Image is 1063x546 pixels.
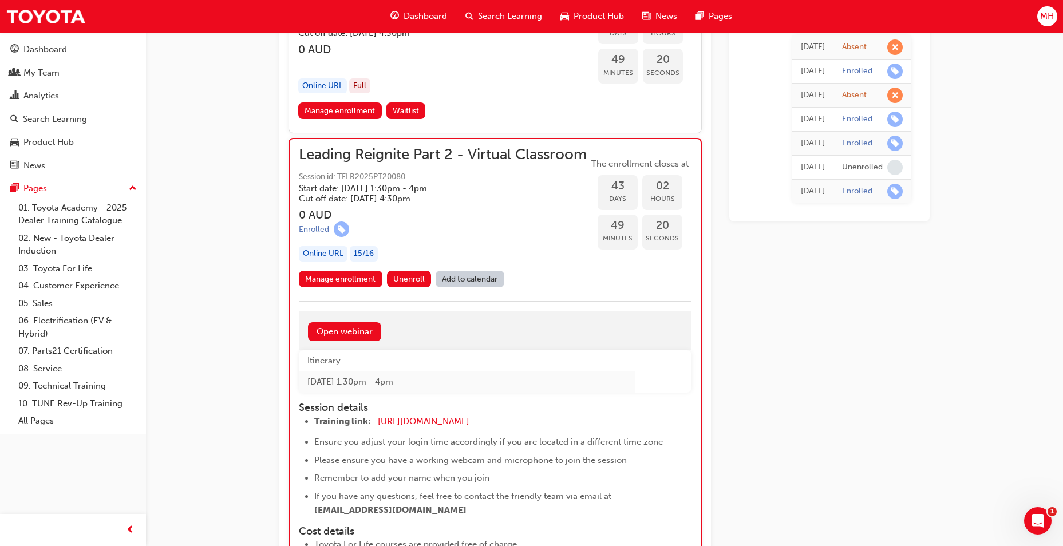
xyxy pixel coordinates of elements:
[642,9,651,23] span: news-icon
[642,180,682,193] span: 02
[643,66,683,80] span: Seconds
[842,186,872,197] div: Enrolled
[314,455,627,465] span: Please ensure you have a working webcam and microphone to join the session
[801,65,825,78] div: Tue Aug 19 2025 09:36:01 GMT+0930 (Australian Central Standard Time)
[299,148,691,292] button: Leading Reignite Part 2 - Virtual ClassroomSession id: TFLR2025PT20080Start date: [DATE] 1:30pm -...
[299,224,329,235] div: Enrolled
[1048,507,1057,516] span: 1
[643,27,683,40] span: Hours
[10,114,18,125] span: search-icon
[299,183,568,193] h5: Start date: [DATE] 1:30pm - 4pm
[23,89,59,102] div: Analytics
[801,89,825,102] div: Tue Aug 12 2025 10:00:00 GMT+0930 (Australian Central Standard Time)
[14,260,141,278] a: 03. Toyota For Life
[5,62,141,84] a: My Team
[642,232,682,245] span: Seconds
[10,137,19,148] span: car-icon
[842,114,872,125] div: Enrolled
[14,277,141,295] a: 04. Customer Experience
[478,10,542,23] span: Search Learning
[465,9,473,23] span: search-icon
[314,437,663,447] span: Ensure you adjust your login time accordingly if you are located in a different time zone
[598,232,638,245] span: Minutes
[23,182,47,195] div: Pages
[299,246,347,262] div: Online URL
[5,155,141,176] a: News
[299,271,382,287] a: Manage enrollment
[643,53,683,66] span: 20
[10,91,19,101] span: chart-icon
[801,161,825,174] div: Mon Jul 14 2025 12:36:07 GMT+0930 (Australian Central Standard Time)
[378,416,469,426] a: [URL][DOMAIN_NAME]
[298,43,586,56] h3: 0 AUD
[23,113,87,126] div: Search Learning
[10,45,19,55] span: guage-icon
[6,3,86,29] a: Trak
[842,90,867,101] div: Absent
[14,312,141,342] a: 06. Electrification (EV & Hybrid)
[801,137,825,150] div: Mon Jul 14 2025 12:36:51 GMT+0930 (Australian Central Standard Time)
[1040,10,1054,23] span: MH
[598,27,638,40] span: Days
[842,66,872,77] div: Enrolled
[655,10,677,23] span: News
[686,5,741,28] a: pages-iconPages
[299,350,635,371] th: Itinerary
[334,221,349,237] span: learningRecordVerb_ENROLL-icon
[298,28,568,38] h5: Cut off date: [DATE] 4:30pm
[709,10,732,23] span: Pages
[436,271,504,287] a: Add to calendar
[887,160,903,175] span: learningRecordVerb_NONE-icon
[887,64,903,79] span: learningRecordVerb_ENROLL-icon
[129,181,137,196] span: up-icon
[1024,507,1052,535] iframe: Intercom live chat
[842,42,867,53] div: Absent
[642,219,682,232] span: 20
[633,5,686,28] a: news-iconNews
[14,199,141,230] a: 01. Toyota Academy - 2025 Dealer Training Catalogue
[598,219,638,232] span: 49
[314,491,611,501] span: If you have any questions, feel free to contact the friendly team via email at
[298,102,382,119] a: Manage enrollment
[404,10,447,23] span: Dashboard
[390,9,399,23] span: guage-icon
[386,102,426,119] button: Waitlist
[387,271,432,287] button: Unenroll
[801,113,825,126] div: Tue Aug 12 2025 09:23:48 GMT+0930 (Australian Central Standard Time)
[10,161,19,171] span: news-icon
[381,5,456,28] a: guage-iconDashboard
[5,37,141,178] button: DashboardMy TeamAnalyticsSearch LearningProduct HubNews
[298,78,347,94] div: Online URL
[887,184,903,199] span: learningRecordVerb_ENROLL-icon
[551,5,633,28] a: car-iconProduct Hub
[314,505,467,515] span: [EMAIL_ADDRESS][DOMAIN_NAME]
[349,78,370,94] div: Full
[314,473,489,483] span: Remember to add your name when you join
[642,192,682,205] span: Hours
[696,9,704,23] span: pages-icon
[14,412,141,430] a: All Pages
[299,402,671,414] h4: Session details
[299,171,587,184] span: Session id: TFLR2025PT20080
[887,112,903,127] span: learningRecordVerb_ENROLL-icon
[10,184,19,194] span: pages-icon
[350,246,378,262] div: 15 / 16
[14,395,141,413] a: 10. TUNE Rev-Up Training
[126,523,135,537] span: prev-icon
[5,85,141,106] a: Analytics
[456,5,551,28] a: search-iconSearch Learning
[5,39,141,60] a: Dashboard
[560,9,569,23] span: car-icon
[801,41,825,54] div: Tue Aug 19 2025 10:00:00 GMT+0930 (Australian Central Standard Time)
[23,43,67,56] div: Dashboard
[314,416,371,426] span: Training link:
[14,377,141,395] a: 09. Technical Training
[14,295,141,312] a: 05. Sales
[14,342,141,360] a: 07. Parts21 Certification
[887,39,903,55] span: learningRecordVerb_ABSENT-icon
[5,132,141,153] a: Product Hub
[5,178,141,199] button: Pages
[887,136,903,151] span: learningRecordVerb_ENROLL-icon
[887,88,903,103] span: learningRecordVerb_ABSENT-icon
